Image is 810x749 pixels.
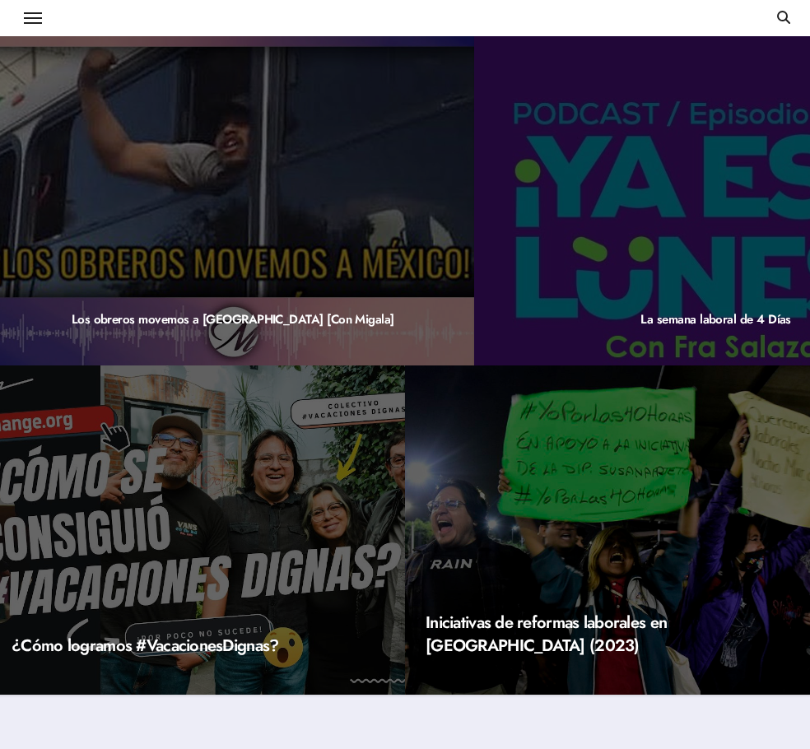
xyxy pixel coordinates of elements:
[640,310,790,328] a: La semana laboral de 4 Días
[426,611,667,658] a: Iniciativas de reformas laborales en [GEOGRAPHIC_DATA] (2023)
[72,310,394,328] a: Los obreros movemos a [GEOGRAPHIC_DATA] [Con Migala]
[12,634,278,658] a: ¿Cómo logramos #VacacionesDignas?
